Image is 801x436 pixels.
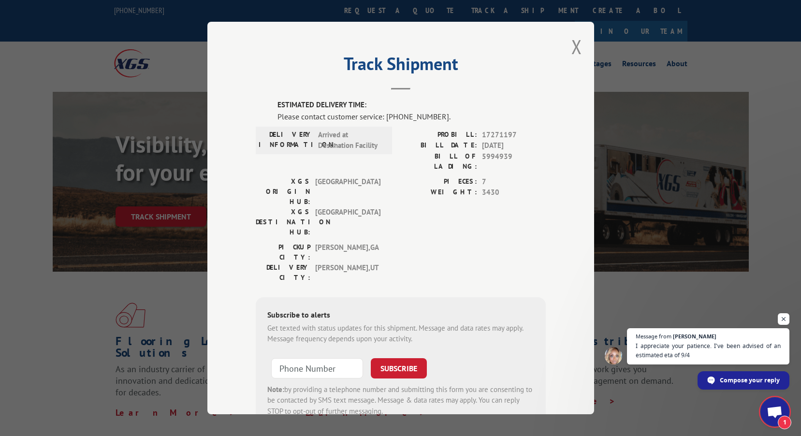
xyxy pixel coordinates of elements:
span: 1 [778,416,791,429]
h2: Track Shipment [256,57,546,75]
label: PICKUP CITY: [256,242,310,262]
label: BILL OF LADING: [401,151,477,172]
span: 5994939 [482,151,546,172]
label: DELIVERY INFORMATION: [259,130,313,151]
span: [PERSON_NAME] , GA [315,242,380,262]
button: SUBSCRIBE [371,358,427,378]
span: Message from [636,334,671,339]
label: BILL DATE: [401,140,477,151]
span: [GEOGRAPHIC_DATA] [315,176,380,207]
input: Phone Number [271,358,363,378]
div: Subscribe to alerts [267,309,534,323]
span: [DATE] [482,140,546,151]
span: 3430 [482,187,546,198]
div: Please contact customer service: [PHONE_NUMBER]. [277,111,546,122]
span: Compose your reply [720,372,780,389]
a: Open chat [760,397,789,426]
label: XGS DESTINATION HUB: [256,207,310,237]
label: ESTIMATED DELIVERY TIME: [277,100,546,111]
label: XGS ORIGIN HUB: [256,176,310,207]
div: Get texted with status updates for this shipment. Message and data rates may apply. Message frequ... [267,323,534,345]
span: [PERSON_NAME] [673,334,716,339]
span: 17271197 [482,130,546,141]
span: 7 [482,176,546,188]
span: [PERSON_NAME] , UT [315,262,380,283]
span: [GEOGRAPHIC_DATA] [315,207,380,237]
label: DELIVERY CITY: [256,262,310,283]
div: by providing a telephone number and submitting this form you are consenting to be contacted by SM... [267,384,534,417]
strong: Note: [267,385,284,394]
span: I appreciate your patience. I've been advised of an estimated eta of 9/4 [636,341,781,360]
label: PROBILL: [401,130,477,141]
label: WEIGHT: [401,187,477,198]
span: Arrived at Destination Facility [318,130,383,151]
button: Close modal [571,34,582,59]
label: PIECES: [401,176,477,188]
